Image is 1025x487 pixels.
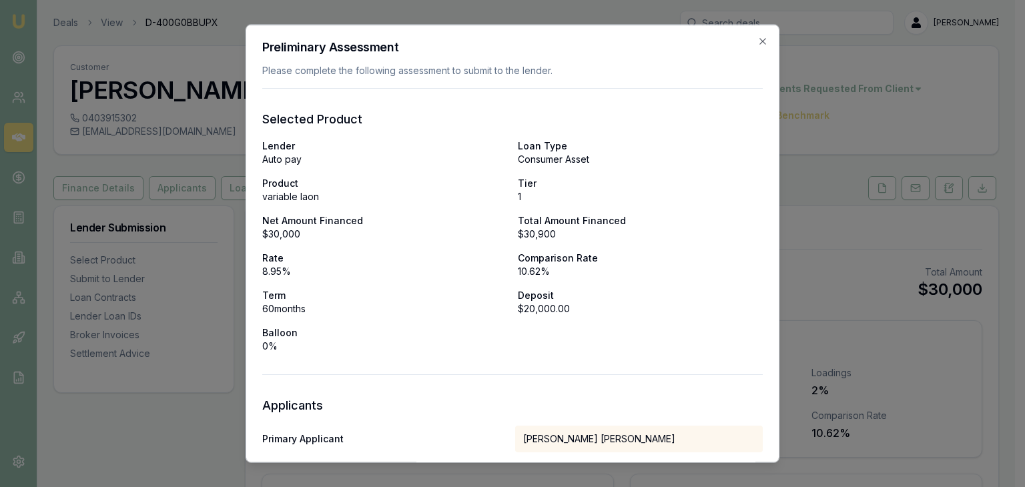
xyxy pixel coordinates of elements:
p: Balloon [262,326,507,340]
p: Term [262,289,507,302]
h3: Applicants [262,396,763,415]
p: 0 % [262,340,507,353]
p: $30,900 [518,227,763,241]
p: variable laon [262,190,507,203]
p: Loan Type [518,139,763,153]
p: Rate [262,252,507,265]
h3: Selected Product [262,110,763,129]
h2: Preliminary Assessment [262,41,763,53]
p: 8.95 % [262,265,507,278]
p: Please complete the following assessment to submit to the lender. [262,64,763,77]
div: [PERSON_NAME] [PERSON_NAME] [515,426,763,452]
p: $30,000 [262,227,507,241]
p: Net Amount Financed [262,214,507,227]
p: Auto pay [262,153,507,166]
span: Primary Applicant [262,432,510,446]
p: Comparison Rate [518,252,763,265]
p: Deposit [518,289,763,302]
p: Product [262,177,507,190]
p: Lender [262,139,507,153]
p: Tier [518,177,763,190]
p: 60 months [262,302,507,316]
p: 10.62 % [518,265,763,278]
p: Consumer Asset [518,153,763,166]
p: Total Amount Financed [518,214,763,227]
p: $20,000.00 [518,302,763,316]
p: 1 [518,190,763,203]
